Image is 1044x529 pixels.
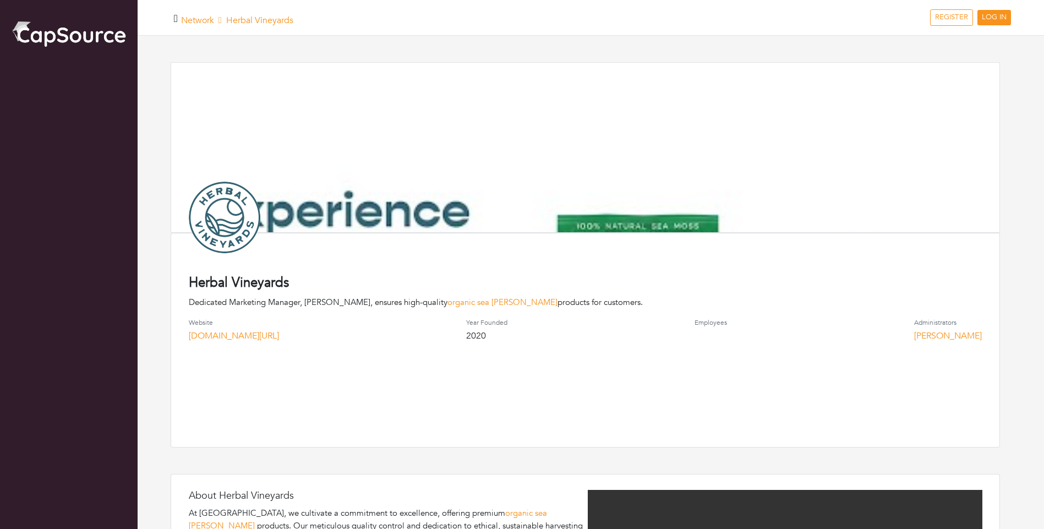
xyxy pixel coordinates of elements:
[447,297,557,308] a: organic sea [PERSON_NAME]
[914,319,982,326] h4: Administrators
[914,330,982,342] a: [PERSON_NAME]
[466,331,507,341] h4: 2020
[189,319,279,326] h4: Website
[11,19,127,48] img: cap_logo.png
[181,14,214,26] a: Network
[189,330,279,342] a: [DOMAIN_NAME][URL]
[977,10,1011,25] a: LOG IN
[189,490,583,502] h4: About Herbal Vineyards
[189,275,982,291] h4: Herbal Vineyards
[189,182,260,253] img: unnamed%20(5).jpg
[189,296,982,309] div: Dedicated Marketing Manager, [PERSON_NAME], ensures high-quality products for customers.
[930,9,973,26] a: REGISTER
[181,15,293,26] h5: Herbal Vineyards
[695,319,727,326] h4: Employees
[466,319,507,326] h4: Year Founded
